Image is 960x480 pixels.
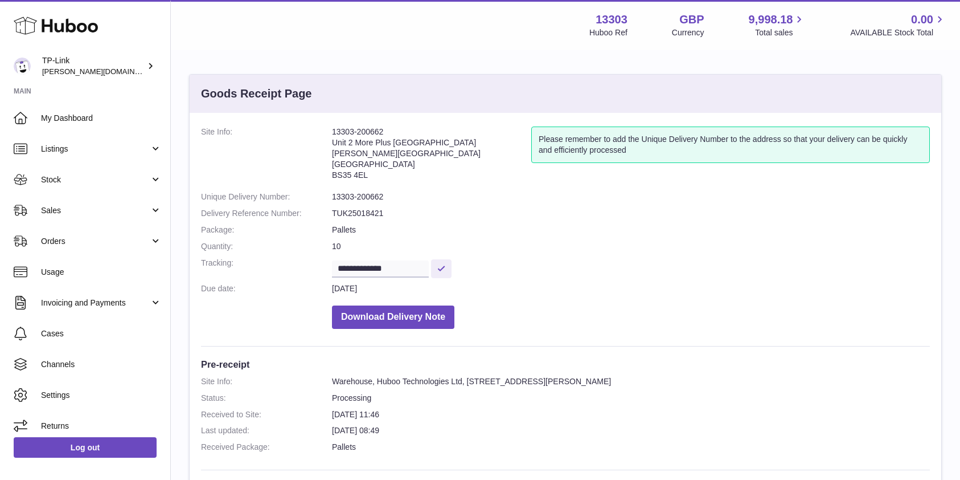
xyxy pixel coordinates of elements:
dt: Unique Delivery Number: [201,192,332,202]
dt: Site Info: [201,127,332,186]
dd: 13303-200662 [332,192,930,202]
dd: Pallets [332,225,930,235]
span: Settings [41,390,162,401]
span: Stock [41,174,150,185]
span: Listings [41,144,150,154]
span: [PERSON_NAME][DOMAIN_NAME][EMAIL_ADDRESS][DOMAIN_NAME] [42,67,288,76]
strong: GBP [679,12,704,27]
dd: TUK25018421 [332,208,930,219]
span: Channels [41,359,162,370]
span: Invoicing and Payments [41,298,150,308]
dd: [DATE] [332,283,930,294]
dd: Pallets [332,442,930,453]
a: 9,998.18 Total sales [749,12,806,38]
dd: 10 [332,241,930,252]
span: 9,998.18 [749,12,793,27]
dt: Due date: [201,283,332,294]
span: AVAILABLE Stock Total [850,27,946,38]
a: 0.00 AVAILABLE Stock Total [850,12,946,38]
dt: Status: [201,393,332,404]
span: Sales [41,205,150,216]
dd: [DATE] 08:49 [332,425,930,436]
span: 0.00 [911,12,933,27]
dt: Tracking: [201,258,332,278]
div: Huboo Ref [589,27,627,38]
span: Cases [41,328,162,339]
dd: [DATE] 11:46 [332,409,930,420]
dd: Processing [332,393,930,404]
h3: Goods Receipt Page [201,86,312,101]
dt: Last updated: [201,425,332,436]
strong: 13303 [596,12,627,27]
div: Please remember to add the Unique Delivery Number to the address so that your delivery can be qui... [531,127,930,163]
span: Returns [41,421,162,432]
address: 13303-200662 Unit 2 More Plus [GEOGRAPHIC_DATA] [PERSON_NAME][GEOGRAPHIC_DATA] [GEOGRAPHIC_DATA] ... [332,127,531,186]
button: Download Delivery Note [332,306,454,329]
dt: Site Info: [201,376,332,387]
div: Currency [672,27,704,38]
dt: Package: [201,225,332,235]
dt: Quantity: [201,241,332,252]
dt: Delivery Reference Number: [201,208,332,219]
dd: Warehouse, Huboo Technologies Ltd, [STREET_ADDRESS][PERSON_NAME] [332,376,930,387]
div: TP-Link [42,55,145,77]
span: My Dashboard [41,113,162,124]
span: Orders [41,236,150,247]
span: Total sales [755,27,806,38]
img: susie.li@tp-link.com [14,58,31,75]
a: Log out [14,437,157,458]
dt: Received to Site: [201,409,332,420]
span: Usage [41,267,162,278]
h3: Pre-receipt [201,358,930,371]
dt: Received Package: [201,442,332,453]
